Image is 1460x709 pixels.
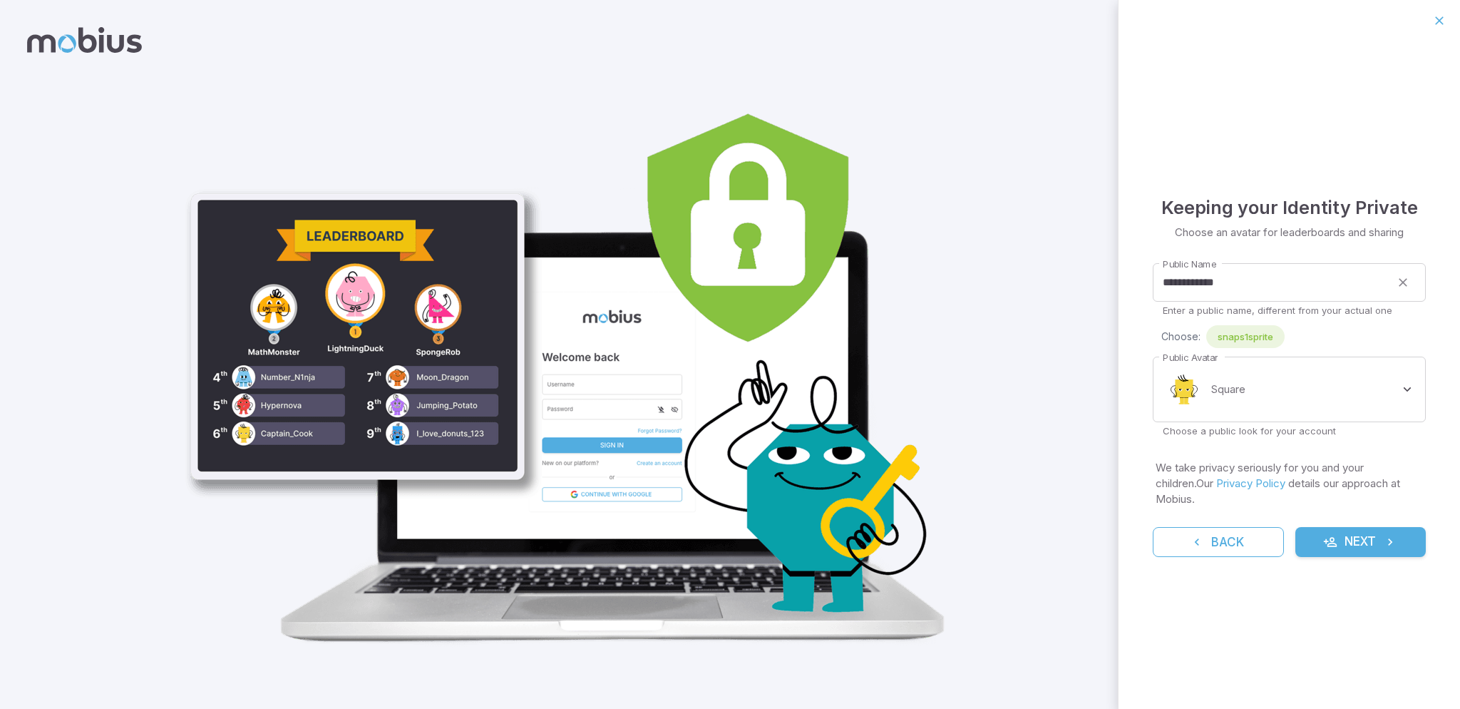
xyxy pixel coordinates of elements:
[1206,330,1285,344] span: snaps1sprite
[1206,325,1285,348] div: snaps1sprite
[1153,527,1284,557] button: Back
[1163,257,1216,271] label: Public Name
[1295,527,1426,557] button: Next
[1163,304,1416,317] p: Enter a public name, different from your actual one
[1175,225,1404,240] p: Choose an avatar for leaderboards and sharing
[1163,351,1218,364] label: Public Avatar
[1163,368,1205,411] img: square.svg
[1216,476,1285,490] a: Privacy Policy
[1390,270,1416,295] button: clear
[1163,424,1416,437] p: Choose a public look for your account
[1156,460,1423,507] p: We take privacy seriously for you and your children. Our details our approach at Mobius.
[1161,193,1418,222] h4: Keeping your Identity Private
[177,46,964,658] img: parent_3-illustration
[1161,325,1426,348] div: Choose:
[1211,382,1245,397] p: Square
